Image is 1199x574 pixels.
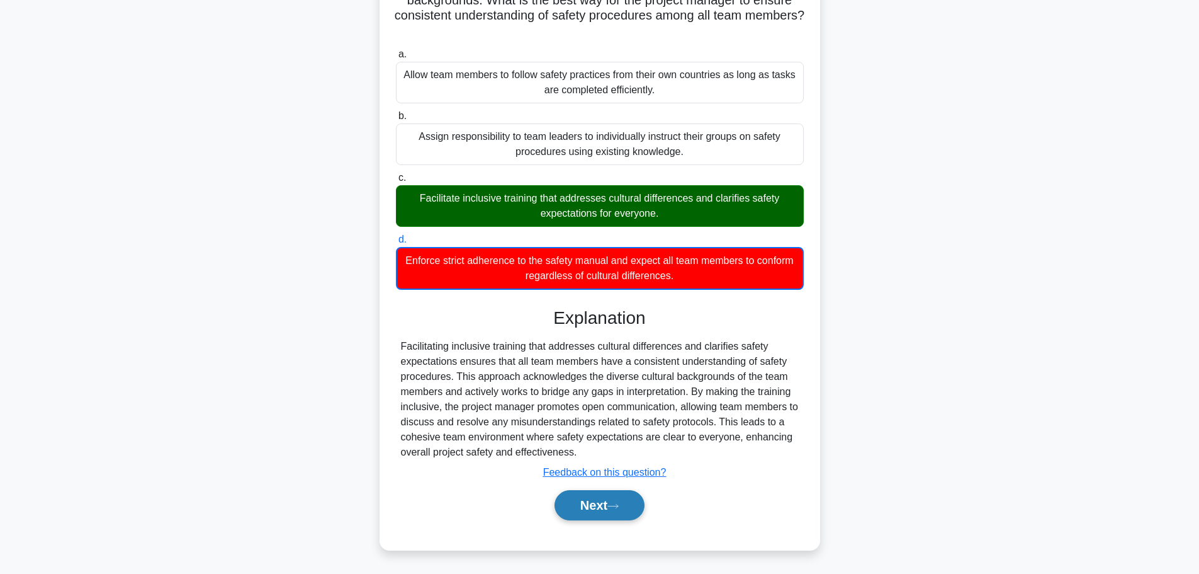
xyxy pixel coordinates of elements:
[401,339,799,460] div: Facilitating inclusive training that addresses cultural differences and clarifies safety expectat...
[398,234,407,244] span: d.
[398,110,407,121] span: b.
[396,123,804,165] div: Assign responsibility to team leaders to individually instruct their groups on safety procedures ...
[396,247,804,290] div: Enforce strict adherence to the safety manual and expect all team members to conform regardless o...
[396,185,804,227] div: Facilitate inclusive training that addresses cultural differences and clarifies safety expectatio...
[398,49,407,59] span: a.
[396,62,804,103] div: Allow team members to follow safety practices from their own countries as long as tasks are compl...
[403,307,796,329] h3: Explanation
[543,467,667,478] a: Feedback on this question?
[554,490,645,520] button: Next
[398,172,406,183] span: c.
